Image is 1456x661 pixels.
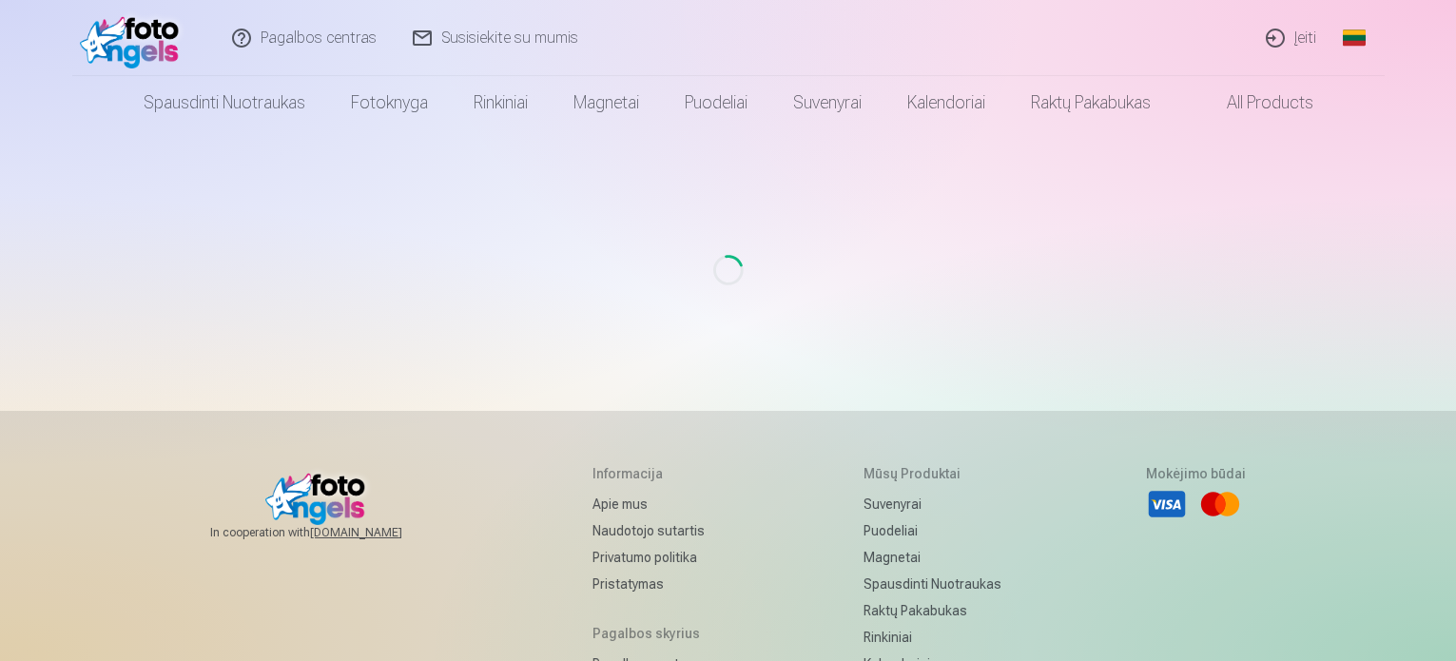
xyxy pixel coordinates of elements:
a: Raktų pakabukas [864,597,1001,624]
a: Magnetai [551,76,662,129]
a: Puodeliai [864,517,1001,544]
h5: Pagalbos skyrius [592,624,719,643]
img: /fa2 [80,8,189,68]
a: Naudotojo sutartis [592,517,719,544]
a: Rinkiniai [864,624,1001,651]
li: Visa [1146,483,1188,525]
h5: Mūsų produktai [864,464,1001,483]
a: Rinkiniai [451,76,551,129]
a: Privatumo politika [592,544,719,571]
a: Suvenyrai [770,76,884,129]
a: Spausdinti nuotraukas [121,76,328,129]
h5: Mokėjimo būdai [1146,464,1246,483]
a: Pristatymas [592,571,719,597]
a: Raktų pakabukas [1008,76,1174,129]
a: Magnetai [864,544,1001,571]
a: Spausdinti nuotraukas [864,571,1001,597]
a: Kalendoriai [884,76,1008,129]
h5: Informacija [592,464,719,483]
a: Puodeliai [662,76,770,129]
a: [DOMAIN_NAME] [310,525,448,540]
li: Mastercard [1199,483,1241,525]
a: Apie mus [592,491,719,517]
span: In cooperation with [210,525,448,540]
a: Fotoknyga [328,76,451,129]
a: All products [1174,76,1336,129]
a: Suvenyrai [864,491,1001,517]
